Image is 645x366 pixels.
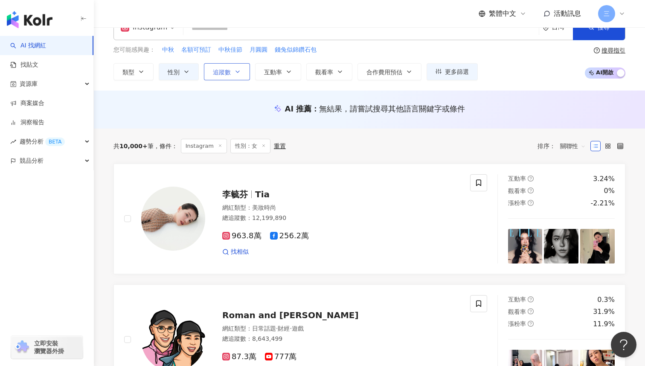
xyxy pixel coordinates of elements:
span: 性別 [168,69,180,76]
span: 中秋 [162,46,174,54]
div: 網紅類型 ： [222,204,460,212]
span: 日常話題 [252,325,276,332]
button: 性別 [159,63,199,80]
button: 錢兔似錦鑽石包 [274,45,317,55]
img: post-image [544,229,578,264]
div: 3.24% [593,174,615,184]
a: chrome extension立即安裝 瀏覽器外掛 [11,336,83,359]
span: 963.8萬 [222,231,261,240]
span: 觀看率 [315,69,333,76]
span: 87.3萬 [222,352,256,361]
span: 性別：女 [230,139,270,153]
a: 找相似 [222,248,249,256]
div: 排序： [537,139,590,153]
span: 三 [604,9,610,18]
span: 256.2萬 [270,231,309,240]
div: AI 推薦 ： [285,103,465,114]
button: 合作費用預估 [357,63,421,80]
span: 名額可預訂 [181,46,211,54]
span: 互動率 [508,296,526,303]
span: 競品分析 [20,151,44,170]
span: 互動率 [508,175,526,182]
span: 中秋佳節 [218,46,242,54]
span: 立即安裝 瀏覽器外掛 [34,340,64,355]
img: post-image [580,229,615,264]
button: 月圓圓 [249,45,268,55]
a: searchAI 找網紅 [10,41,46,50]
a: 洞察報告 [10,118,44,127]
span: 條件 ： [154,143,177,149]
span: 觀看率 [508,187,526,194]
img: logo [7,11,52,28]
img: chrome extension [14,340,30,354]
div: 11.9% [593,319,615,329]
div: 搜尋指引 [601,47,625,54]
span: question-circle [528,321,534,327]
iframe: Help Scout Beacon - Open [611,332,636,357]
span: 777萬 [265,352,296,361]
button: 類型 [113,63,154,80]
span: 財經 [278,325,290,332]
span: 觀看率 [508,308,526,315]
img: KOL Avatar [141,187,205,251]
span: 月圓圓 [250,46,267,54]
button: 追蹤數 [204,63,250,80]
span: rise [10,139,16,145]
span: 漲粉率 [508,199,526,206]
span: Tia [255,189,270,199]
div: 31.9% [593,307,615,316]
button: 名額可預訂 [181,45,212,55]
div: 網紅類型 ： [222,325,460,333]
button: 中秋 [162,45,174,55]
span: 活動訊息 [554,9,581,18]
span: 錢兔似錦鑽石包 [275,46,317,54]
button: 互動率 [255,63,301,80]
span: 更多篩選 [445,68,469,75]
span: 合作費用預估 [366,69,402,76]
span: Instagram [181,139,227,153]
span: question-circle [528,187,534,193]
div: -2.21% [590,199,615,208]
span: Roman and [PERSON_NAME] [222,310,359,320]
div: 重置 [274,143,286,149]
span: 互動率 [264,69,282,76]
div: 總追蹤數 ： 8,643,499 [222,335,460,343]
span: 您可能感興趣： [113,46,155,54]
div: 共 筆 [113,143,154,149]
button: 中秋佳節 [218,45,243,55]
a: KOL Avatar李毓芬Tia網紅類型：美妝時尚總追蹤數：12,199,890963.8萬256.2萬找相似互動率question-circle3.24%觀看率question-circle0... [113,164,625,274]
span: 繁體中文 [489,9,516,18]
span: question-circle [528,296,534,302]
div: 0.3% [597,295,615,305]
span: 美妝時尚 [252,204,276,211]
a: 找貼文 [10,61,38,69]
a: 商案媒合 [10,99,44,108]
span: 遊戲 [292,325,304,332]
span: question-circle [528,176,534,182]
span: 漲粉率 [508,320,526,327]
div: BETA [45,138,65,146]
span: question-circle [594,47,600,53]
span: 資源庫 [20,74,38,94]
button: 觀看率 [306,63,352,80]
img: post-image [508,229,543,264]
span: · [290,325,291,332]
span: 10,000+ [119,143,148,149]
div: 0% [604,186,615,196]
span: · [276,325,278,332]
span: 找相似 [231,248,249,256]
span: 追蹤數 [213,69,231,76]
span: question-circle [528,308,534,314]
button: 更多篩選 [427,63,478,80]
div: 總追蹤數 ： 12,199,890 [222,214,460,223]
span: 類型 [122,69,134,76]
span: 李毓芬 [222,189,248,199]
span: 無結果，請嘗試搜尋其他語言關鍵字或條件 [319,104,465,113]
span: question-circle [528,200,534,206]
span: 關聯性 [560,139,586,153]
span: 趨勢分析 [20,132,65,151]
